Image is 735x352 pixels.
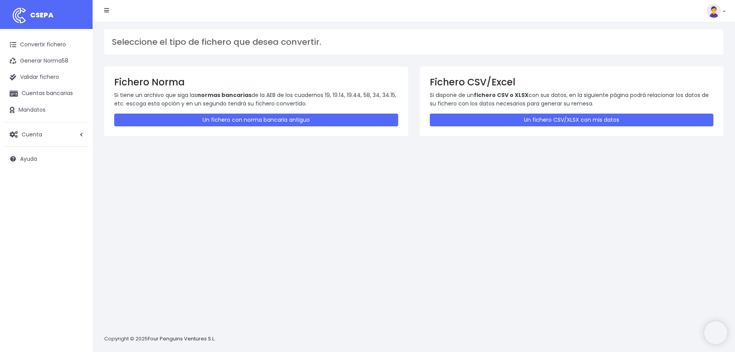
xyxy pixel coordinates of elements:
[114,91,398,108] p: Si tiene un archivo que siga las de la AEB de los cuadernos 19, 19.14, 19.44, 58, 34, 34.15, etc....
[4,37,89,53] a: Convertir fichero
[430,114,714,126] a: Un fichero CSV/XLSX con mis datos
[197,91,252,99] strong: normas bancarias
[10,6,29,25] img: logo
[4,53,89,69] a: Generar Norma58
[104,335,216,343] p: Copyright © 2025 .
[30,10,54,20] span: CSEPA
[4,85,89,102] a: Cuentas bancarias
[20,155,37,163] span: Ayuda
[707,4,721,18] img: profile
[4,126,89,143] a: Cuenta
[114,114,398,126] a: Un fichero con norma bancaria antiguo
[114,77,398,88] h3: Fichero Norma
[112,37,716,47] h3: Seleccione el tipo de fichero que desea convertir.
[4,69,89,85] a: Validar fichero
[148,335,215,342] a: Four Penguins Ventures S.L.
[430,77,714,88] h3: Fichero CSV/Excel
[430,91,714,108] p: Si dispone de un con sus datos, en la siguiente página podrá relacionar los datos de su fichero c...
[474,91,529,99] strong: fichero CSV o XLSX
[4,151,89,167] a: Ayuda
[4,102,89,118] a: Mandatos
[22,130,42,138] span: Cuenta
